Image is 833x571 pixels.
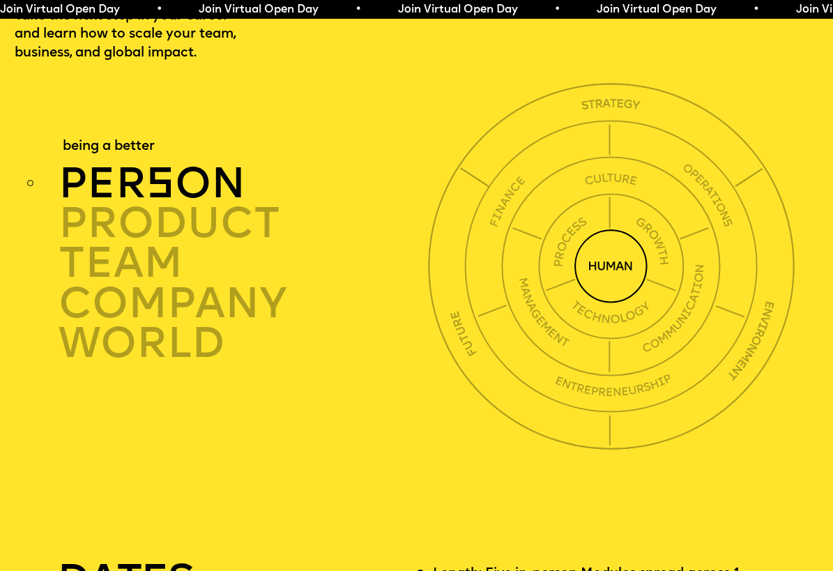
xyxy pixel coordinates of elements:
[554,4,560,15] span: •
[156,4,162,15] span: •
[753,4,759,15] span: •
[146,165,175,208] span: s
[355,4,361,15] span: •
[63,138,155,156] div: being a better
[59,243,434,283] div: TEAM
[59,204,434,243] div: product
[59,323,434,363] div: world
[59,163,434,203] div: per on
[59,284,434,323] div: company
[15,8,273,63] p: Take the next step in your career and learn how to scale your team, business, and global impact.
